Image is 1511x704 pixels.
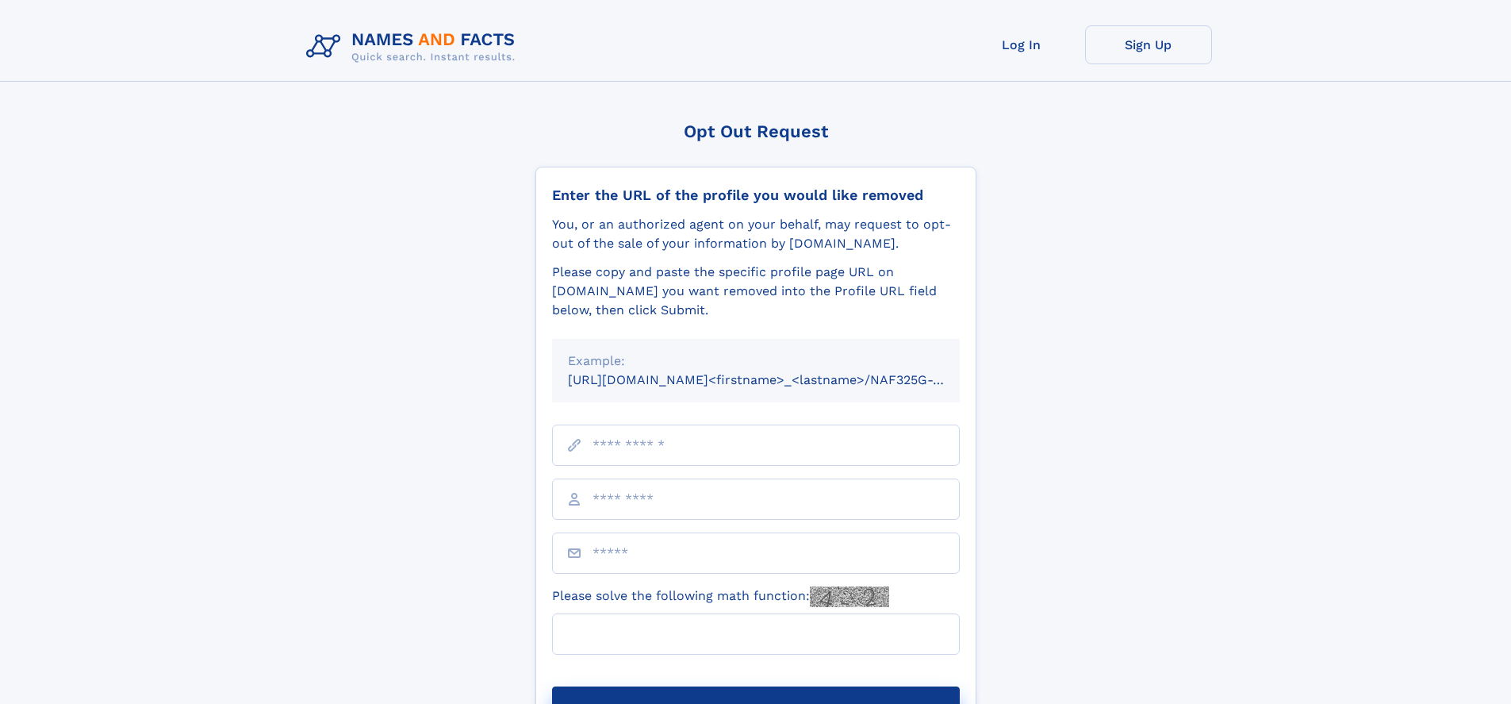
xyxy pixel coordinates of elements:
[568,372,990,387] small: [URL][DOMAIN_NAME]<firstname>_<lastname>/NAF325G-xxxxxxxx
[300,25,528,68] img: Logo Names and Facts
[958,25,1085,64] a: Log In
[552,215,960,253] div: You, or an authorized agent on your behalf, may request to opt-out of the sale of your informatio...
[1085,25,1212,64] a: Sign Up
[552,587,889,607] label: Please solve the following math function:
[552,187,960,204] div: Enter the URL of the profile you would like removed
[568,352,944,371] div: Example:
[535,121,976,141] div: Opt Out Request
[552,263,960,320] div: Please copy and paste the specific profile page URL on [DOMAIN_NAME] you want removed into the Pr...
